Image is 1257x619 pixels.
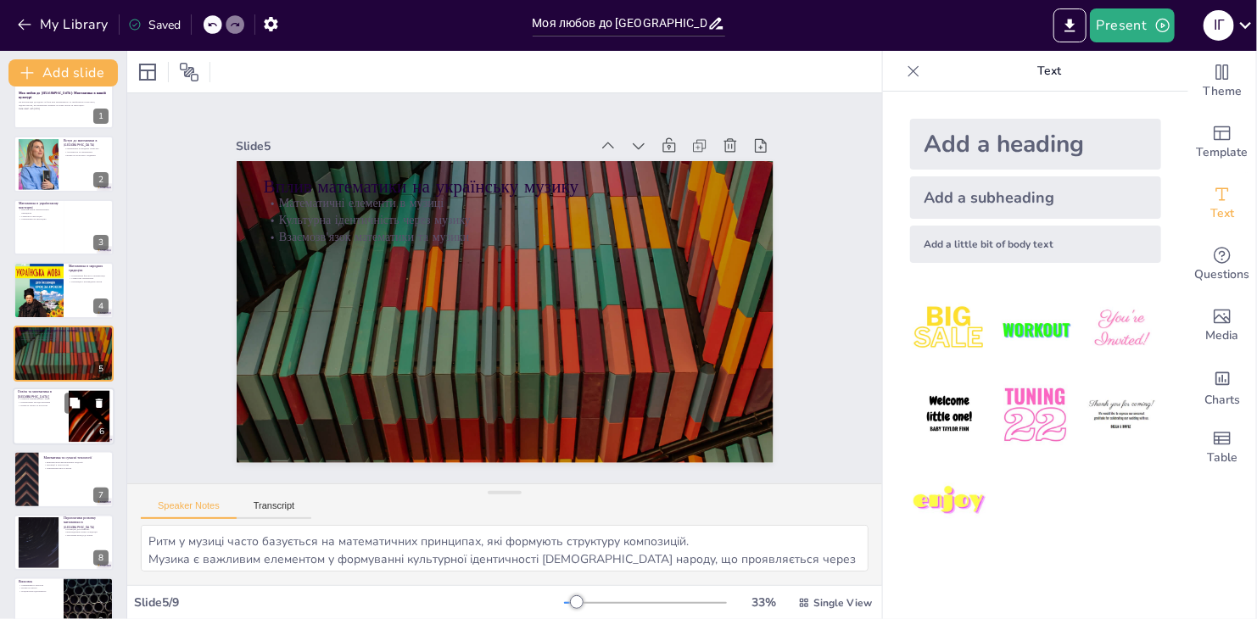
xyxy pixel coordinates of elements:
p: Математичні елементи в музиці [263,195,746,212]
img: 6.jpeg [1082,376,1161,454]
p: Ця презентація досліджує зв'язок між математикою та українською культурою, підкреслюючи, як матем... [19,101,109,107]
div: 2 [93,172,109,187]
p: Цінність науки та культури [18,404,64,407]
div: Layout [134,59,161,86]
div: 5 [93,361,109,376]
p: Залучення молоді до науки [64,533,109,537]
p: Вплив на життя [19,587,59,590]
div: 6 [94,424,109,439]
button: Export to PowerPoint [1053,8,1087,42]
p: Освіта та математика в [GEOGRAPHIC_DATA] [18,389,64,399]
span: Questions [1195,265,1250,284]
span: Single View [813,596,872,610]
div: 33 % [744,594,785,611]
input: Insert title [533,11,707,36]
div: Add text boxes [1188,173,1256,234]
button: Add slide [8,59,118,86]
span: Charts [1204,391,1240,410]
p: Архітектура та математика [64,150,109,153]
p: Геометричні фігури в орнаментиці [69,274,109,277]
div: Slide 5 / 9 [134,594,564,611]
button: Present [1090,8,1175,42]
div: 5 [14,326,114,382]
p: Розвиток математичних знань [18,398,64,401]
div: 3 [93,235,109,250]
p: Висновок [19,580,59,585]
img: 3.jpeg [1082,290,1161,369]
textarea: Ритм у музиці часто базується на математичних принципах, які формують структуру композицій. Музик... [141,525,869,572]
div: 4 [93,298,109,314]
p: Використання математичних моделей [43,461,109,465]
div: 6 [13,388,115,445]
button: My Library [13,11,115,38]
p: Математика в народних ремеслах [64,147,109,150]
p: Впровадження нових концепцій [64,531,109,534]
span: Text [1210,204,1234,223]
p: Символізм математики [69,277,109,281]
button: Transcript [237,500,312,519]
div: 8 [93,550,109,566]
p: Національна ідентичність [19,590,59,594]
p: Культурна ідентичність через музику [263,212,746,229]
p: Математика в народних традиціях [69,264,109,273]
div: Change the overall theme [1188,51,1256,112]
button: І Г [1204,8,1234,42]
strong: Моя любов до [GEOGRAPHIC_DATA]: Математика в нашій культурі [19,91,106,100]
p: Використання математичних принципів [19,209,59,215]
span: Position [179,62,199,82]
p: Покращення якості життя [43,467,109,471]
p: Інтеграція в повсякденне життя [69,281,109,284]
div: Add images, graphics, shapes or video [1188,295,1256,356]
div: І Г [1204,10,1234,41]
img: 4.jpeg [910,376,989,454]
p: Культурна ідентичність через музику [19,335,109,338]
span: Template [1197,143,1249,162]
div: 2 [14,136,114,192]
img: 5.jpeg [996,376,1075,454]
p: Математичні елементи в музиці [19,332,109,335]
p: Взаємозв'язок математики та музики [19,337,109,341]
span: Media [1206,326,1239,345]
p: Вплив математики на українську музику [263,174,746,199]
div: 7 [93,488,109,503]
div: Add a little bit of body text [910,226,1161,263]
p: Text [927,51,1171,92]
div: 1 [14,73,114,129]
p: Гармонія в мистецтві [19,215,59,218]
div: Add a subheading [910,176,1161,219]
div: 7 [14,451,114,507]
div: Add a table [1188,417,1256,478]
img: 2.jpeg [996,290,1075,369]
button: Speaker Notes [141,500,237,519]
div: Slide 5 [237,138,590,154]
div: 4 [14,262,114,318]
p: Математика як мистецтво [19,218,59,221]
span: Table [1207,449,1237,467]
p: Математика та сучасні технології [43,455,109,460]
p: Перспективи розвитку математики в [GEOGRAPHIC_DATA] [64,516,109,530]
p: Потенціал для розвитку [64,527,109,531]
p: Вступ до математики в [GEOGRAPHIC_DATA] [64,137,109,147]
img: 1.jpeg [910,290,989,369]
div: Get real-time input from your audience [1188,234,1256,295]
button: Duplicate Slide [64,393,85,413]
div: Add charts and graphs [1188,356,1256,417]
div: Add ready made slides [1188,112,1256,173]
span: Theme [1203,82,1242,101]
p: Інтерактивні методи навчання [18,401,64,404]
p: Вплив на культурну спадщину [64,153,109,156]
p: Інновації в технологіях [43,464,109,467]
div: 3 [14,199,114,255]
div: 1 [93,109,109,124]
div: 8 [14,515,114,571]
button: Delete Slide [89,393,109,413]
div: Saved [128,17,181,33]
div: Add a heading [910,119,1161,170]
p: Математика в українському мистецтві [19,201,59,210]
p: Generated with [URL] [19,107,109,110]
p: Математика в культурі [19,583,59,587]
p: Взаємозв'язок математики та музики [263,228,746,245]
img: 7.jpeg [910,462,989,541]
p: Вплив математики на українську музику [19,327,109,332]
